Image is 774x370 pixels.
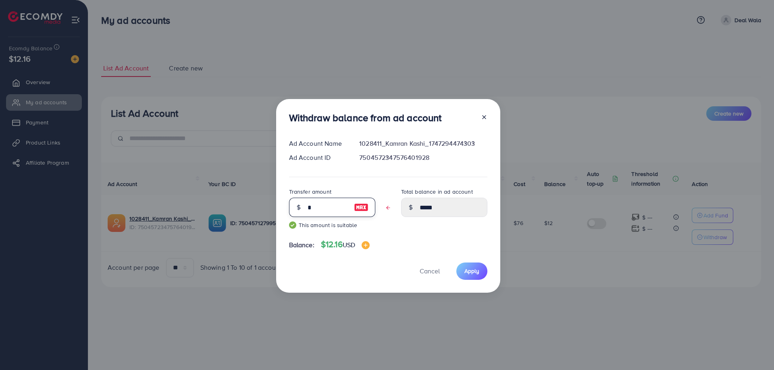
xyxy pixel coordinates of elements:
[321,240,370,250] h4: $12.16
[289,112,442,124] h3: Withdraw balance from ad account
[456,263,487,280] button: Apply
[353,139,493,148] div: 1028411_Kamran Kashi_1747294474303
[289,221,375,229] small: This amount is suitable
[289,240,314,250] span: Balance:
[289,221,296,229] img: guide
[464,267,479,275] span: Apply
[343,240,355,249] span: USD
[353,153,493,162] div: 7504572347576401928
[420,267,440,275] span: Cancel
[354,203,368,212] img: image
[740,334,768,364] iframe: Chat
[283,139,353,148] div: Ad Account Name
[410,263,450,280] button: Cancel
[401,188,473,196] label: Total balance in ad account
[289,188,331,196] label: Transfer amount
[362,241,370,249] img: image
[283,153,353,162] div: Ad Account ID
